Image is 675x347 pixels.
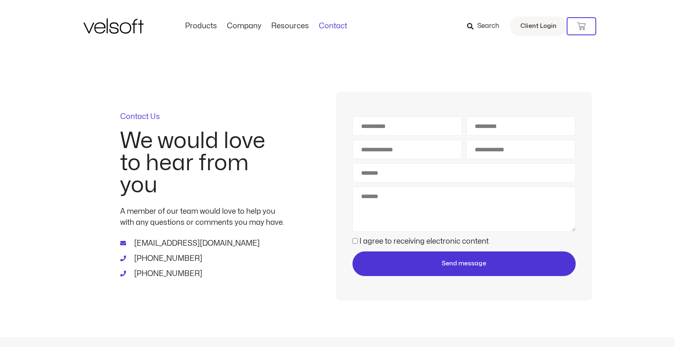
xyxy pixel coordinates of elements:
p: A member of our team would love to help you with any questions or comments you may have. [120,206,284,228]
span: Send message [442,259,486,269]
h2: We would love to hear from you [120,130,284,196]
button: Send message [352,251,575,276]
p: Contact Us [120,113,284,121]
a: Client Login [510,16,567,36]
span: [EMAIL_ADDRESS][DOMAIN_NAME] [132,238,260,249]
img: Velsoft Training Materials [83,18,144,34]
a: ContactMenu Toggle [314,22,352,31]
a: [EMAIL_ADDRESS][DOMAIN_NAME] [120,238,284,249]
a: ProductsMenu Toggle [180,22,222,31]
span: [PHONE_NUMBER] [132,268,202,279]
span: [PHONE_NUMBER] [132,253,202,264]
label: I agree to receiving electronic content [359,238,489,245]
a: ResourcesMenu Toggle [266,22,314,31]
a: Search [467,19,505,33]
a: CompanyMenu Toggle [222,22,266,31]
span: Search [477,21,499,32]
nav: Menu [180,22,352,31]
span: Client Login [520,21,556,32]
